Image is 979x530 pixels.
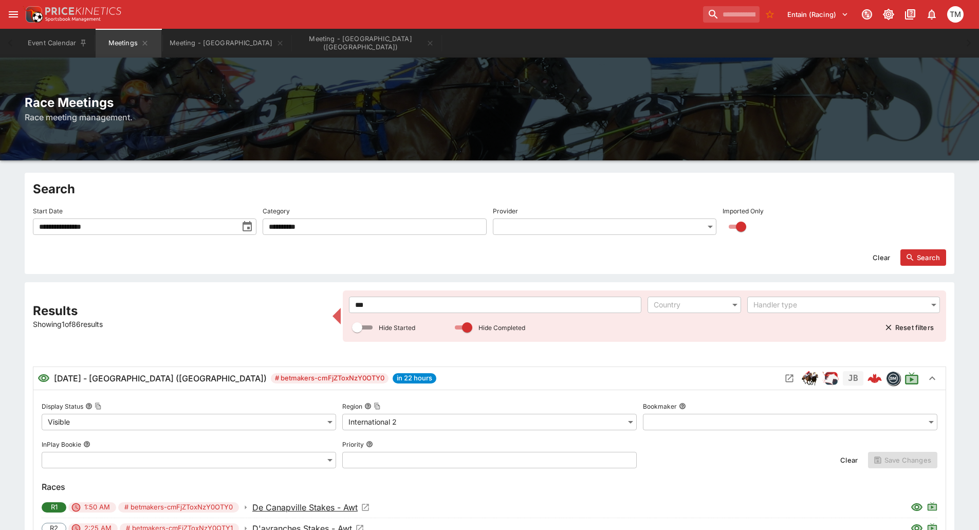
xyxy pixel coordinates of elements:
p: Imported Only [723,207,764,215]
button: Select Tenant [781,6,855,23]
h2: Search [33,181,946,197]
img: logo-cerberus--red.svg [867,371,882,386]
img: horse_racing.png [802,370,818,387]
svg: Live [904,371,919,386]
div: Jetbet not yet mapped [843,371,863,386]
p: Priority [342,440,364,449]
button: Clear [834,452,864,468]
img: betmakers.png [886,372,900,385]
div: betmakers [886,371,900,386]
button: InPlay Bookie [83,441,90,448]
span: # betmakers-cmFjZToxNzY0OTY0 [118,502,239,513]
div: Country [654,300,725,310]
span: 1:50 AM [78,502,116,513]
h6: Races [42,481,937,493]
h6: [DATE] - [GEOGRAPHIC_DATA] ([GEOGRAPHIC_DATA]) [54,372,267,385]
h2: Race Meetings [25,95,954,111]
button: toggle date time picker [238,217,256,236]
button: Meeting - Scottsville [163,29,290,58]
p: Provider [493,207,518,215]
p: Bookmaker [643,402,677,411]
p: Category [263,207,290,215]
button: Open Meeting [781,370,798,387]
img: PriceKinetics Logo [23,4,43,25]
button: Clear [866,249,896,266]
span: in 22 hours [393,373,436,383]
button: Documentation [901,5,919,24]
p: De Canapville Stakes - Awt [252,501,358,514]
button: RegionCopy To Clipboard [364,403,372,410]
button: Reset filters [879,319,940,336]
h6: Race meeting management. [25,111,954,123]
button: Event Calendar [22,29,94,58]
p: Display Status [42,402,83,411]
button: Display StatusCopy To Clipboard [85,403,93,410]
svg: Visible [38,372,50,385]
button: Connected to PK [858,5,876,24]
div: Tristan Matheson [947,6,964,23]
a: Open Event [252,501,370,514]
div: Handler type [753,300,923,310]
span: R1 [45,502,64,513]
p: Start Date [33,207,63,215]
p: InPlay Bookie [42,440,81,449]
button: Toggle light/dark mode [879,5,898,24]
button: Notifications [922,5,941,24]
img: Sportsbook Management [45,17,101,22]
div: horse_racing [802,370,818,387]
svg: Live [927,501,937,511]
div: International 2 [342,414,637,430]
button: Tristan Matheson [944,3,967,26]
h2: Results [33,303,326,319]
div: Visible [42,414,336,430]
button: Search [900,249,946,266]
img: PriceKinetics [45,7,121,15]
button: Meeting - Deauville (FR) [292,29,440,58]
img: racing.png [822,370,839,387]
svg: Visible [911,501,923,514]
button: Copy To Clipboard [95,403,102,410]
button: No Bookmarks [762,6,778,23]
p: Region [342,402,362,411]
button: Bookmaker [679,403,686,410]
p: Hide Completed [478,323,525,332]
div: ParallelRacing Handler [822,370,839,387]
button: Copy To Clipboard [374,403,381,410]
p: Hide Started [379,323,415,332]
span: # betmakers-cmFjZToxNzY0OTY0 [271,373,389,383]
p: Showing 1 of 86 results [33,319,326,330]
button: Priority [366,441,373,448]
button: Meetings [96,29,161,58]
input: search [703,6,760,23]
button: open drawer [4,5,23,24]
